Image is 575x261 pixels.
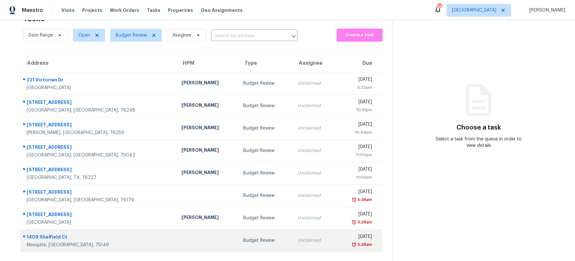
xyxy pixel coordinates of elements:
div: [GEOGRAPHIC_DATA], [GEOGRAPHIC_DATA], 76179 [27,197,171,203]
span: Work Orders [110,7,139,13]
div: [STREET_ADDRESS] [27,144,171,152]
div: Unclaimed [297,192,331,199]
div: [DATE] [341,99,372,107]
span: Properties [168,7,193,13]
span: Open [78,32,90,38]
div: 11:00pm [341,174,372,181]
div: Budget Review [243,80,287,87]
div: Budget Review [243,237,287,244]
div: 5:38am [357,219,372,225]
input: Search by address [211,31,279,41]
div: Mesquite, [GEOGRAPHIC_DATA], 75149 [27,242,171,248]
div: Unclaimed [297,147,331,154]
span: Budget Review [116,32,147,38]
div: [GEOGRAPHIC_DATA], [GEOGRAPHIC_DATA], 75042 [27,152,171,158]
div: [STREET_ADDRESS] [27,99,171,107]
div: 5:38am [357,197,372,203]
div: [PERSON_NAME] [181,169,233,177]
button: Create a Task [337,29,383,42]
div: Unclaimed [297,103,331,109]
div: [DATE] [341,189,372,197]
div: [GEOGRAPHIC_DATA], [GEOGRAPHIC_DATA], 76248 [27,107,171,114]
div: 45 [437,4,442,10]
th: Address [21,54,176,72]
img: Overdue Alarm Icon [351,219,357,225]
div: Budget Review [243,192,287,199]
div: Unclaimed [297,125,331,131]
div: [PERSON_NAME] [181,214,233,222]
h2: Tasks [23,15,45,22]
h3: Choose a task [456,124,501,131]
div: [STREET_ADDRESS] [27,189,171,197]
div: 5:38am [357,241,372,248]
span: Geo Assignments [201,7,243,13]
div: Budget Review [243,170,287,176]
th: Due [336,54,382,72]
div: Budget Review [243,103,287,109]
div: [GEOGRAPHIC_DATA], TX, 76227 [27,174,171,181]
div: 11:00pm [341,152,372,158]
div: [PERSON_NAME] [181,102,233,110]
div: [PERSON_NAME] [181,147,233,155]
div: [DATE] [341,121,372,129]
div: 10:44pm [341,129,372,136]
div: [DATE] [341,233,372,241]
span: [PERSON_NAME] [526,7,565,13]
div: [DATE] [341,166,372,174]
div: Unclaimed [297,80,331,87]
img: Overdue Alarm Icon [351,197,357,203]
div: [PERSON_NAME] [181,124,233,132]
div: [DATE] [341,76,372,84]
span: Visits [61,7,75,13]
span: Tasks [147,8,160,13]
span: Maestro [22,7,43,13]
span: [GEOGRAPHIC_DATA] [452,7,496,13]
div: 1409 Sheffield Ct [27,234,171,242]
th: HPM [176,54,238,72]
div: 10:31pm [341,107,372,113]
div: Budget Review [243,125,287,131]
th: Assignee [292,54,336,72]
div: [DATE] [341,211,372,219]
span: Projects [82,7,102,13]
span: Date Range [29,32,53,38]
div: Unclaimed [297,215,331,221]
div: 221 Victorian Dr [27,77,171,85]
div: [PERSON_NAME] [181,80,233,88]
span: Create a Task [340,31,379,39]
div: Select a task from the queue in order to view details [436,136,522,149]
div: [PERSON_NAME], [GEOGRAPHIC_DATA], 76259 [27,130,171,136]
div: [STREET_ADDRESS] [27,211,171,219]
div: Budget Review [243,147,287,154]
div: [GEOGRAPHIC_DATA] [27,85,171,91]
div: 5:32pm [341,84,372,91]
button: Open [289,32,298,41]
div: Unclaimed [297,237,331,244]
th: Type [238,54,292,72]
div: Unclaimed [297,170,331,176]
span: Assignee [172,32,191,38]
div: Budget Review [243,215,287,221]
div: [STREET_ADDRESS] [27,166,171,174]
div: [DATE] [341,144,372,152]
img: Overdue Alarm Icon [351,241,357,248]
div: [GEOGRAPHIC_DATA] [27,219,171,226]
div: [STREET_ADDRESS] [27,122,171,130]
